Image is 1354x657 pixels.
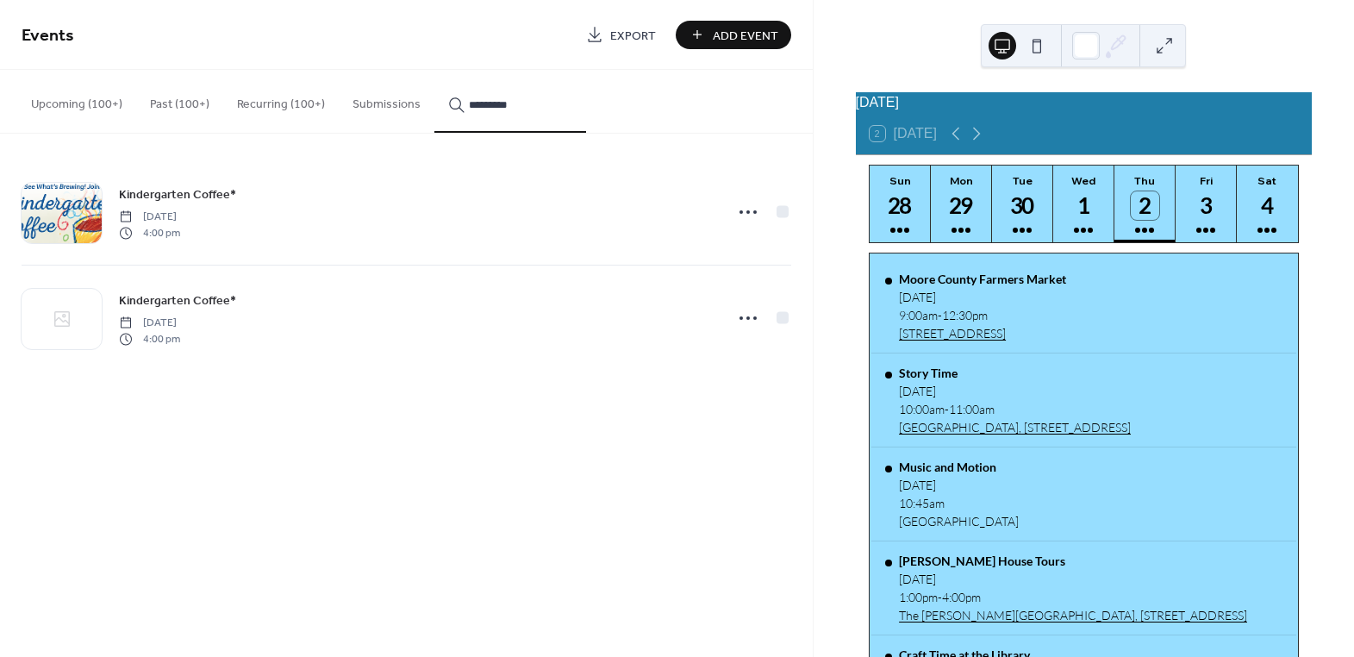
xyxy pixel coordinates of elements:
span: 12:30pm [942,308,988,322]
div: [DATE] [856,92,1312,113]
span: - [938,590,942,604]
div: Thu [1120,174,1170,187]
div: Fri [1181,174,1232,187]
div: Sun [875,174,926,187]
a: The [PERSON_NAME][GEOGRAPHIC_DATA], [STREET_ADDRESS] [899,608,1247,623]
div: Moore County Farmers Market [899,272,1066,286]
span: 10:00am [899,402,945,416]
div: Sat [1242,174,1293,187]
button: Thu2 [1114,166,1176,242]
a: [STREET_ADDRESS] [899,326,1066,341]
a: Kindergarten Coffee* [119,291,236,310]
div: 1 [1070,191,1098,220]
button: Tue30 [992,166,1053,242]
a: [GEOGRAPHIC_DATA], [STREET_ADDRESS] [899,420,1131,435]
span: - [938,308,942,322]
div: 2 [1131,191,1159,220]
span: - [945,402,949,416]
span: Kindergarten Coffee* [119,292,236,310]
span: Kindergarten Coffee* [119,186,236,204]
div: Story Time [899,366,1131,380]
span: Add Event [713,27,778,45]
button: Recurring (100+) [223,70,339,131]
span: 11:00am [949,402,995,416]
div: Tue [997,174,1048,187]
span: 4:00pm [942,590,981,604]
button: Add Event [676,21,791,49]
button: Fri3 [1176,166,1237,242]
a: Export [573,21,669,49]
div: [PERSON_NAME] House Tours [899,554,1247,568]
div: 3 [1192,191,1220,220]
button: Mon29 [931,166,992,242]
span: Events [22,19,74,53]
div: 10:45am [899,496,1019,510]
div: [DATE] [899,478,1019,492]
span: [DATE] [119,316,180,331]
span: 4:00 pm [119,331,180,347]
span: Export [610,27,656,45]
div: 4 [1253,191,1282,220]
div: [DATE] [899,384,1131,398]
div: Wed [1058,174,1109,187]
button: Sat4 [1237,166,1298,242]
button: Wed1 [1053,166,1114,242]
span: [DATE] [119,210,180,225]
div: 28 [886,191,914,220]
button: Upcoming (100+) [17,70,136,131]
button: Past (100+) [136,70,223,131]
span: 1:00pm [899,590,938,604]
span: 4:00 pm [119,225,180,241]
a: Kindergarten Coffee* [119,185,236,204]
span: 9:00am [899,308,938,322]
div: [DATE] [899,290,1066,304]
div: Mon [936,174,987,187]
div: Music and Motion [899,460,1019,474]
div: [GEOGRAPHIC_DATA] [899,514,1019,529]
div: [DATE] [899,572,1247,586]
button: Submissions [339,70,434,131]
button: Sun28 [870,166,931,242]
div: 29 [947,191,976,220]
div: 30 [1008,191,1037,220]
